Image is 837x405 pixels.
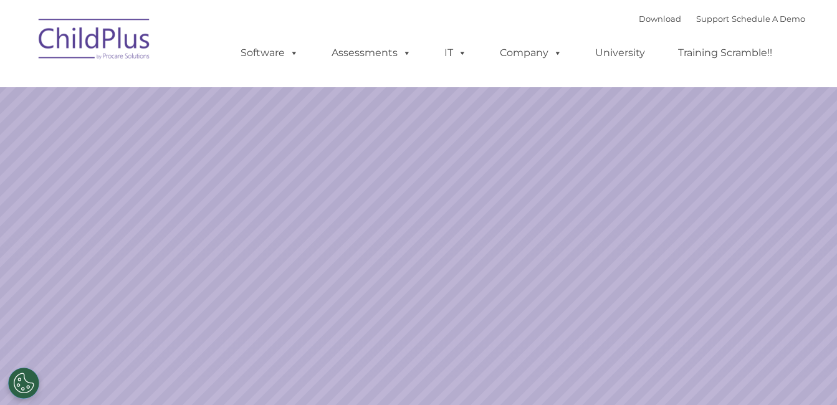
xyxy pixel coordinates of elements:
[639,14,681,24] a: Download
[32,10,157,72] img: ChildPlus by Procare Solutions
[319,40,424,65] a: Assessments
[696,14,729,24] a: Support
[732,14,805,24] a: Schedule A Demo
[666,40,785,65] a: Training Scramble!!
[8,368,39,399] button: Cookies Settings
[583,40,658,65] a: University
[639,14,805,24] font: |
[487,40,575,65] a: Company
[432,40,479,65] a: IT
[228,40,311,65] a: Software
